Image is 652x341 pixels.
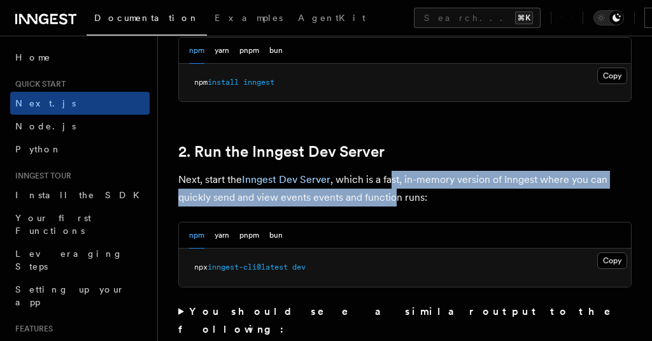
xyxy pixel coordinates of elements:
span: Documentation [94,13,199,23]
span: inngest-cli@latest [208,263,288,272]
span: npm [194,78,208,87]
button: Search...⌘K [414,8,541,28]
button: npm [189,222,204,249]
a: Your first Functions [10,207,150,242]
a: Install the SDK [10,184,150,207]
button: Toggle dark mode [593,10,624,25]
summary: You should see a similar output to the following: [178,303,632,338]
span: dev [292,263,306,272]
span: Setting up your app [15,284,125,307]
button: yarn [215,222,229,249]
span: install [208,78,239,87]
button: bun [269,38,283,64]
button: npm [189,38,204,64]
span: npx [194,263,208,272]
span: Node.js [15,121,76,131]
span: Your first Functions [15,213,91,236]
span: Features [10,324,53,334]
kbd: ⌘K [515,11,533,24]
span: Quick start [10,79,66,89]
span: Inngest tour [10,171,71,181]
button: pnpm [239,222,259,249]
button: Copy [597,68,627,84]
span: Python [15,144,62,154]
a: Next.js [10,92,150,115]
a: Leveraging Steps [10,242,150,278]
a: Inngest Dev Server [242,173,330,185]
a: Node.js [10,115,150,138]
a: Examples [207,4,290,34]
span: Next.js [15,98,76,108]
a: Python [10,138,150,161]
span: AgentKit [298,13,365,23]
span: inngest [243,78,274,87]
button: bun [269,222,283,249]
a: Home [10,46,150,69]
button: yarn [215,38,229,64]
button: pnpm [239,38,259,64]
p: Next, start the , which is a fast, in-memory version of Inngest where you can quickly send and vi... [178,171,632,207]
a: AgentKit [290,4,373,34]
a: Setting up your app [10,278,150,314]
span: Home [15,51,51,64]
strong: You should see a similar output to the following: [178,305,628,335]
button: Copy [597,252,627,269]
a: 2. Run the Inngest Dev Server [178,143,385,161]
span: Leveraging Steps [15,249,123,272]
span: Examples [215,13,283,23]
span: Install the SDK [15,190,147,200]
a: Documentation [87,4,207,36]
